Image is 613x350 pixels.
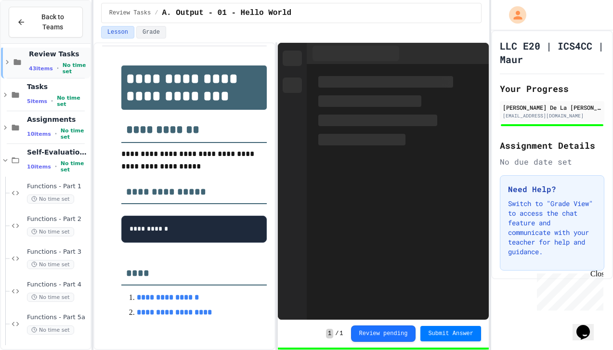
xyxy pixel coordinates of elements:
span: No time set [27,260,74,269]
button: Submit Answer [420,326,481,341]
span: • [51,97,53,105]
span: • [55,130,57,138]
span: Back to Teams [31,12,75,32]
span: Review Tasks [29,50,89,58]
span: No time set [27,227,74,236]
span: • [57,65,59,72]
span: Tasks [27,82,89,91]
div: [PERSON_NAME] De La [PERSON_NAME] [503,103,601,112]
div: [EMAIL_ADDRESS][DOMAIN_NAME] [503,112,601,119]
span: No time set [27,194,74,204]
span: No time set [27,325,74,335]
iframe: chat widget [573,311,603,340]
span: No time set [61,160,89,173]
span: Functions - Part 1 [27,182,89,191]
span: Submit Answer [428,330,473,337]
span: Functions - Part 5a [27,313,89,322]
span: No time set [61,128,89,140]
span: • [55,163,57,170]
span: No time set [63,62,89,75]
span: 10 items [27,164,51,170]
button: Back to Teams [9,7,83,38]
button: Grade [136,26,166,39]
span: No time set [27,293,74,302]
div: No due date set [500,156,604,168]
span: / [155,9,158,17]
h2: Assignment Details [500,139,604,152]
span: 1 [326,329,333,338]
span: Self-Evaluations [27,148,89,156]
span: 10 items [27,131,51,137]
span: Functions - Part 2 [27,215,89,223]
button: Review pending [351,325,416,342]
iframe: chat widget [533,270,603,311]
span: No time set [57,95,89,107]
span: 43 items [29,65,53,72]
div: My Account [499,4,529,26]
h3: Need Help? [508,183,596,195]
span: 1 [339,330,343,337]
span: A. Output - 01 - Hello World [162,7,291,19]
span: Review Tasks [109,9,151,17]
h1: LLC E20 | ICS4CC | Maur [500,39,604,66]
span: Functions - Part 4 [27,281,89,289]
div: Chat with us now!Close [4,4,66,61]
p: Switch to "Grade View" to access the chat feature and communicate with your teacher for help and ... [508,199,596,257]
span: Functions - Part 3 [27,248,89,256]
span: Assignments [27,115,89,124]
span: / [335,330,339,337]
h2: Your Progress [500,82,604,95]
button: Lesson [101,26,134,39]
span: 5 items [27,98,47,104]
